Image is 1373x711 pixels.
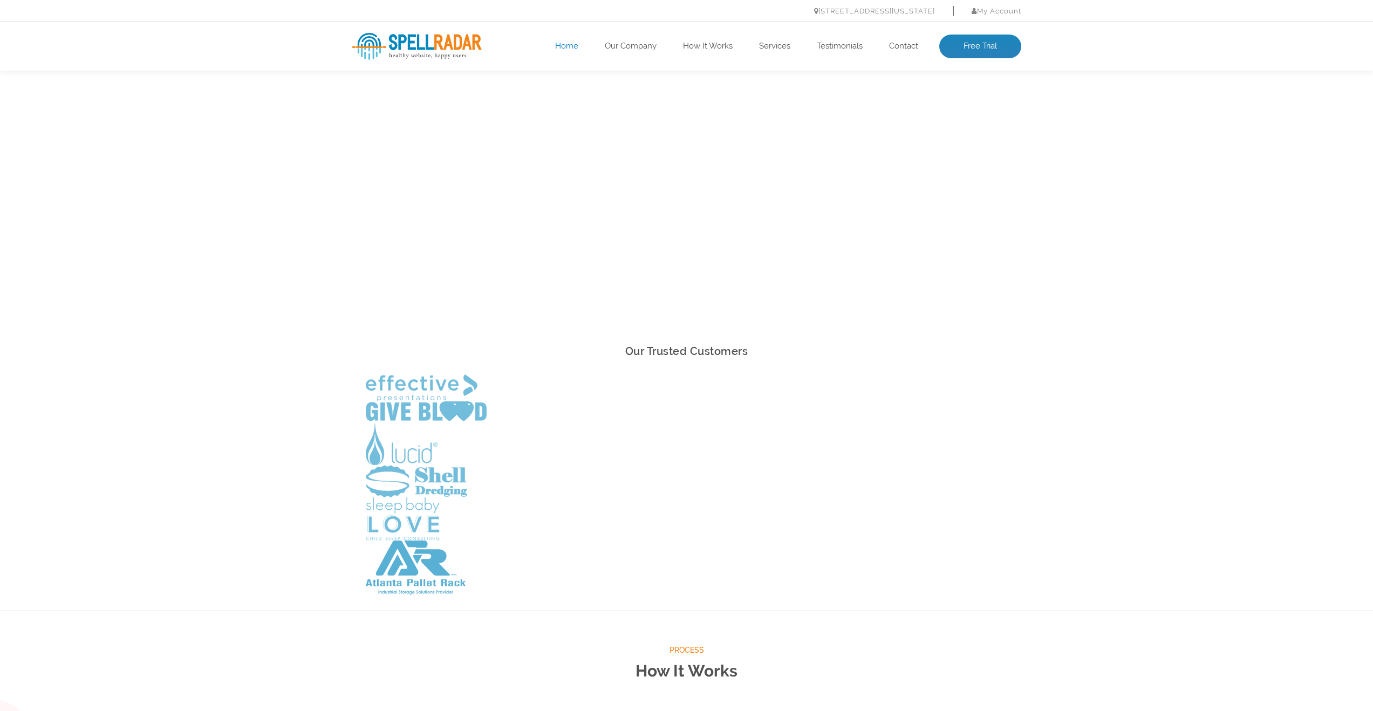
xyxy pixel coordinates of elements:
img: Effective [366,374,477,401]
img: Sleep Baby Love [366,497,440,541]
span: Process [352,644,1021,657]
h2: Our Trusted Customers [352,342,1021,361]
h2: How It Works [352,657,1021,686]
img: Give Blood [366,401,487,423]
img: Lucid [366,423,438,465]
img: Shell Dredging [366,465,467,497]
